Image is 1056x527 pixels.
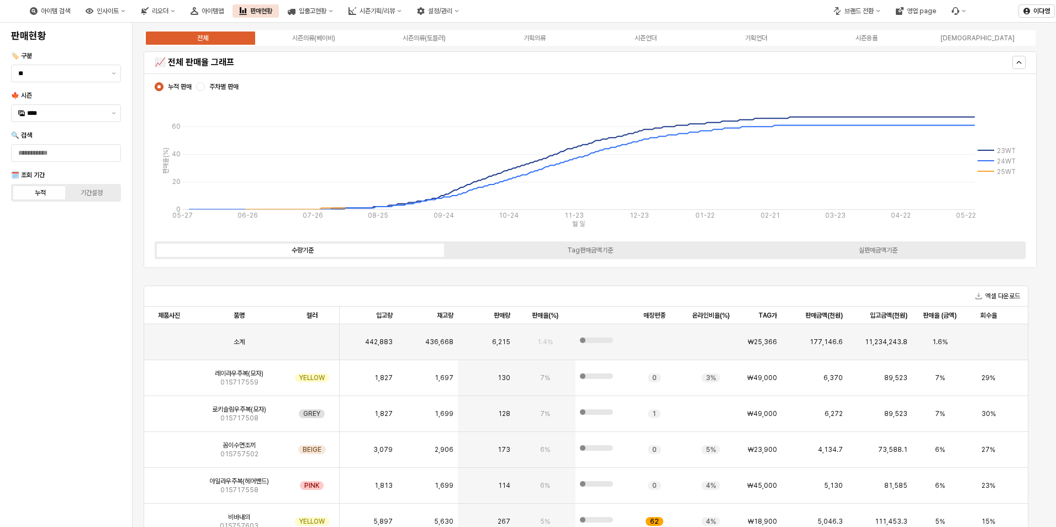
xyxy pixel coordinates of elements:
[889,4,943,18] button: 영업 page
[299,7,326,15] div: 입출고현황
[635,34,657,42] div: 시즌언더
[824,481,843,490] span: 5,130
[202,7,224,15] div: 아이템맵
[360,7,395,15] div: 시즌기획/리뷰
[107,65,120,82] button: 제안 사항 표시
[233,4,279,18] button: 판매현황
[435,481,453,490] span: 1,699
[540,445,550,454] span: 6%
[875,517,907,526] span: 111,453.3
[540,373,550,382] span: 7%
[945,4,973,18] div: 버그 제보 및 기능 개선 요청
[865,338,907,346] span: 11,234,243.8
[494,311,510,320] span: 판매량
[11,171,45,179] span: 🗓️ 조회 기간
[532,311,558,320] span: 판매율(%)
[303,409,320,418] span: GREY
[540,409,550,418] span: 7%
[35,189,46,197] div: 누적
[133,23,1056,527] main: App Frame
[215,369,263,378] span: 레이라우주복(모자)
[856,34,878,42] div: 시즌용품
[147,33,258,43] label: 전체
[365,338,393,346] span: 442,883
[220,414,258,423] span: 01S717508
[410,4,466,18] button: 설정/관리
[922,33,1033,43] label: 복종X
[870,311,907,320] span: 입고금액(천원)
[234,311,245,320] span: 품명
[11,92,32,99] span: 🍁 시즌
[498,517,510,526] span: 267
[817,517,843,526] span: 5,046.3
[923,311,957,320] span: 판매율 (금액)
[706,445,716,454] span: 5%
[748,445,777,454] span: ₩23,900
[41,7,70,15] div: 아이템 검색
[825,409,843,418] span: 6,272
[818,445,843,454] span: 4,134.7
[981,445,995,454] span: 27%
[1033,7,1050,15] p: 이다영
[652,409,656,418] span: 1
[844,7,874,15] div: 브랜드 전환
[435,373,453,382] span: 1,697
[935,481,945,490] span: 6%
[292,34,335,42] div: 시즌의류(베이비)
[184,4,230,18] button: 아이템맵
[281,4,340,18] button: 입출고현황
[747,373,777,382] span: ₩49,000
[197,34,208,42] div: 전체
[935,373,945,382] span: 7%
[435,409,453,418] span: 1,699
[827,4,887,18] button: 브랜드 전환
[23,4,77,18] div: 아이템 검색
[234,338,245,346] span: 소계
[66,188,118,198] label: 기간설정
[540,517,550,526] span: 5%
[941,34,1015,42] div: [DEMOGRAPHIC_DATA]
[981,373,995,382] span: 29%
[935,409,945,418] span: 7%
[643,311,666,320] span: 매장편중
[884,409,907,418] span: 89,523
[935,517,945,526] span: 5%
[374,481,393,490] span: 1,813
[810,338,843,346] span: 177,146.6
[434,517,453,526] span: 5,630
[748,517,777,526] span: ₩18,900
[498,409,510,418] span: 128
[537,338,553,346] span: 1.4%
[220,378,258,387] span: 01S717559
[706,373,716,382] span: 3%
[134,4,182,18] div: 리오더
[107,105,120,122] button: 제안 사항 표시
[498,481,510,490] span: 114
[11,52,32,60] span: 🏷️ 구분
[11,30,121,41] h4: 판매현황
[159,245,446,255] label: 수량기준
[168,82,192,91] span: 누적 판매
[303,445,321,454] span: BEIGE
[971,289,1025,303] button: 엑셀 다운로드
[981,481,995,490] span: 23%
[498,445,510,454] span: 173
[981,517,995,526] span: 15%
[446,245,734,255] label: Tag판매금액기준
[152,7,168,15] div: 리오더
[540,481,550,490] span: 6%
[745,34,767,42] div: 기획언더
[492,338,510,346] span: 6,215
[859,246,897,254] div: 실판매금액기준
[748,338,777,346] span: ₩25,366
[935,445,945,454] span: 6%
[428,7,452,15] div: 설정/관리
[980,311,997,320] span: 회수율
[706,517,716,526] span: 4%
[223,441,256,450] span: 꼼이수면조끼
[1012,56,1026,69] button: Hide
